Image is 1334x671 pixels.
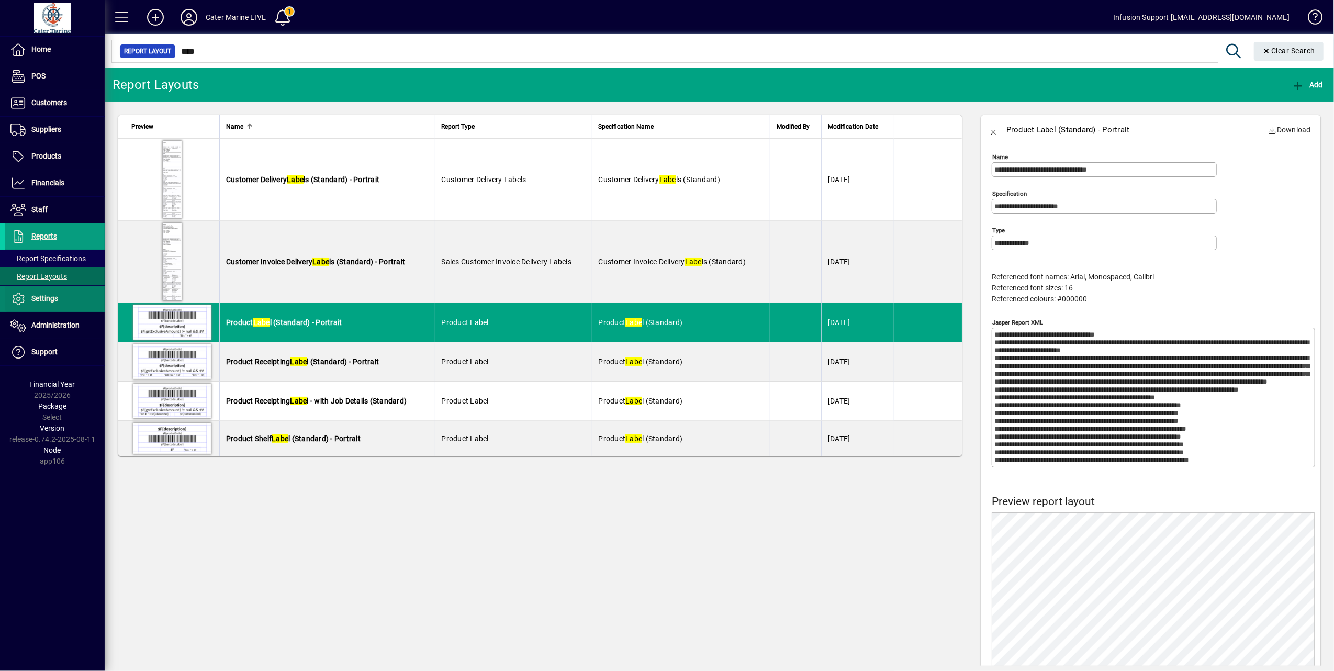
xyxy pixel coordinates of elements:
[226,434,361,443] span: Product Shelf l (Standard) - Portrait
[31,178,64,187] span: Financials
[5,63,105,90] a: POS
[31,205,48,214] span: Staff
[1262,47,1316,55] span: Clear Search
[992,190,1027,197] mat-label: Specification
[599,434,683,443] span: Product l (Standard)
[31,98,67,107] span: Customers
[206,9,266,26] div: Cater Marine LIVE
[226,121,243,132] span: Name
[5,37,105,63] a: Home
[821,421,894,456] td: [DATE]
[5,267,105,285] a: Report Layouts
[992,273,1154,281] span: Referenced font names: Arial, Monospaced, Calibri
[821,139,894,221] td: [DATE]
[31,232,57,240] span: Reports
[44,446,61,454] span: Node
[10,272,67,281] span: Report Layouts
[226,121,429,132] div: Name
[821,221,894,303] td: [DATE]
[442,434,489,443] span: Product Label
[992,319,1043,326] mat-label: Jasper Report XML
[1264,120,1316,139] a: Download
[625,434,642,443] em: Labe
[1113,9,1290,26] div: Infusion Support [EMAIL_ADDRESS][DOMAIN_NAME]
[821,342,894,382] td: [DATE]
[10,254,86,263] span: Report Specifications
[226,258,405,266] span: Customer Invoice Delivery ls (Standard) - Portrait
[31,125,61,133] span: Suppliers
[599,175,721,184] span: Customer Delivery ls (Standard)
[442,318,489,327] span: Product Label
[828,121,888,132] div: Modification Date
[5,250,105,267] a: Report Specifications
[40,424,65,432] span: Version
[981,117,1006,142] button: Back
[442,175,526,184] span: Customer Delivery Labels
[992,153,1008,161] mat-label: Name
[1006,121,1130,138] div: Product Label (Standard) - Portrait
[31,348,58,356] span: Support
[821,303,894,342] td: [DATE]
[442,397,489,405] span: Product Label
[226,397,407,405] span: Product Receipting l - with Job Details (Standard)
[5,170,105,196] a: Financials
[38,402,66,410] span: Package
[659,175,676,184] em: Labe
[31,72,46,80] span: POS
[226,175,379,184] span: Customer Delivery ls (Standard) - Portrait
[253,318,270,327] em: Labe
[5,339,105,365] a: Support
[599,397,683,405] span: Product l (Standard)
[1292,81,1323,89] span: Add
[442,121,475,132] span: Report Type
[124,46,171,57] span: Report Layout
[599,121,764,132] div: Specification Name
[992,227,1005,234] mat-label: Type
[599,258,746,266] span: Customer Invoice Delivery ls (Standard)
[685,258,702,266] em: Labe
[172,8,206,27] button: Profile
[131,121,153,132] span: Preview
[442,357,489,366] span: Product Label
[442,121,586,132] div: Report Type
[312,258,329,266] em: Labe
[599,318,683,327] span: Product l (Standard)
[31,294,58,303] span: Settings
[1289,75,1326,94] button: Add
[5,90,105,116] a: Customers
[599,357,683,366] span: Product l (Standard)
[31,45,51,53] span: Home
[821,382,894,421] td: [DATE]
[1268,121,1311,138] span: Download
[139,8,172,27] button: Add
[828,121,878,132] span: Modification Date
[290,397,307,405] em: Labe
[5,117,105,143] a: Suppliers
[287,175,304,184] em: Labe
[5,312,105,339] a: Administration
[226,318,342,327] span: Product l (Standard) - Portrait
[442,258,572,266] span: Sales Customer Invoice Delivery Labels
[1254,42,1324,61] button: Clear
[992,495,1315,508] h4: Preview report layout
[272,434,288,443] em: Labe
[226,357,379,366] span: Product Receipting l (Standard) - Portrait
[5,143,105,170] a: Products
[625,357,642,366] em: Labe
[992,295,1087,303] span: Referenced colours: #000000
[625,397,642,405] em: Labe
[992,284,1073,292] span: Referenced font sizes: 16
[31,152,61,160] span: Products
[599,121,654,132] span: Specification Name
[5,197,105,223] a: Staff
[625,318,642,327] em: Labe
[1300,2,1321,36] a: Knowledge Base
[113,76,199,93] div: Report Layouts
[31,321,80,329] span: Administration
[30,380,75,388] span: Financial Year
[290,357,307,366] em: Labe
[777,121,810,132] span: Modified By
[5,286,105,312] a: Settings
